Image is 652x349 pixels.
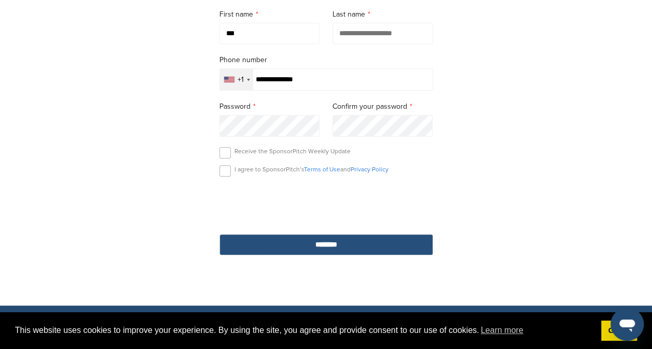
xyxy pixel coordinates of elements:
label: First name [219,9,320,20]
label: Confirm your password [332,101,433,112]
a: Terms of Use [304,166,340,173]
a: dismiss cookie message [601,321,637,341]
label: Password [219,101,320,112]
span: This website uses cookies to improve your experience. By using the site, you agree and provide co... [15,323,593,338]
a: Privacy Policy [351,166,389,173]
a: learn more about cookies [479,323,525,338]
label: Phone number [219,54,433,66]
p: I agree to SponsorPitch’s and [234,165,389,173]
div: +1 [238,76,244,83]
iframe: reCAPTCHA [267,188,385,219]
div: Selected country [220,69,253,90]
p: Receive the SponsorPitch Weekly Update [234,147,351,155]
label: Last name [332,9,433,20]
iframe: Button to launch messaging window [611,308,644,341]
